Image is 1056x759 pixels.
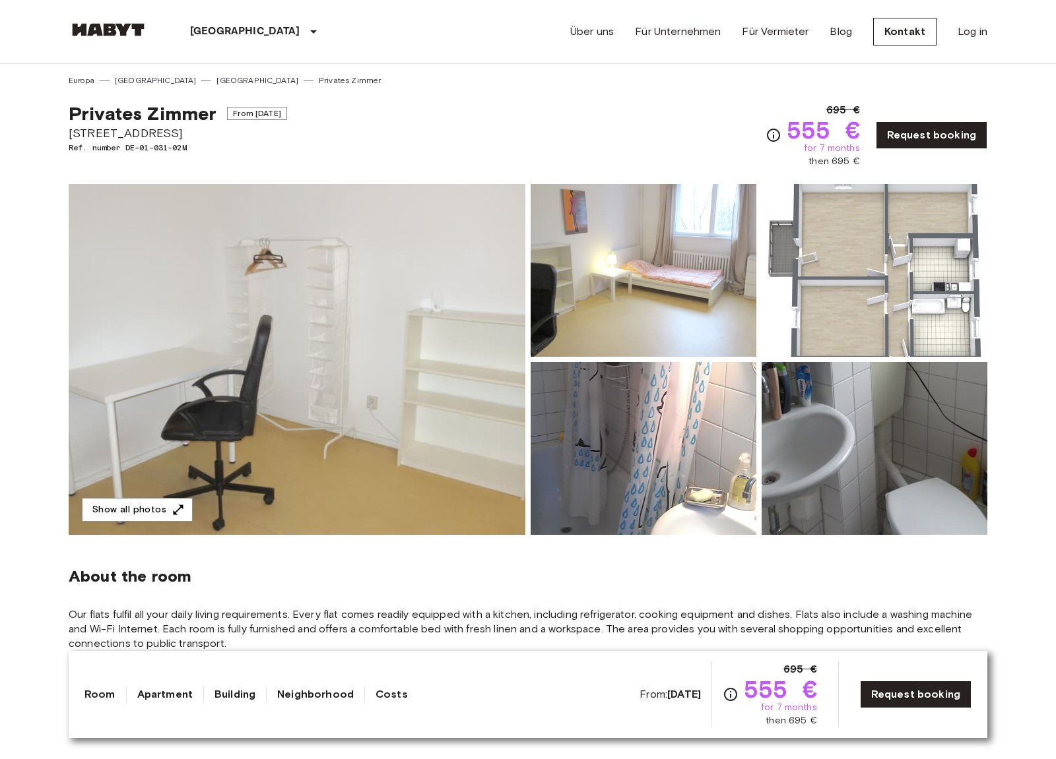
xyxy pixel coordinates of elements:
[570,24,614,40] a: Über uns
[876,121,987,149] a: Request booking
[826,102,860,118] span: 695 €
[84,686,115,702] a: Room
[190,24,300,40] p: [GEOGRAPHIC_DATA]
[766,714,817,727] span: then 695 €
[137,686,193,702] a: Apartment
[531,362,756,535] img: Picture of unit DE-01-031-02M
[214,686,255,702] a: Building
[762,362,987,535] img: Picture of unit DE-01-031-02M
[82,498,193,522] button: Show all photos
[216,75,298,86] a: [GEOGRAPHIC_DATA]
[69,102,216,125] span: Privates Zimmer
[640,687,701,702] span: From:
[69,566,987,586] span: About the room
[277,686,354,702] a: Neighborhood
[744,677,817,701] span: 555 €
[69,184,525,535] img: Marketing picture of unit DE-01-031-02M
[531,184,756,357] img: Picture of unit DE-01-031-02M
[873,18,937,46] a: Kontakt
[787,118,860,142] span: 555 €
[69,75,94,86] a: Europa
[742,24,808,40] a: Für Vermieter
[804,142,860,155] span: for 7 months
[783,661,817,677] span: 695 €
[69,142,287,154] span: Ref. number DE-01-031-02M
[958,24,987,40] a: Log in
[69,607,987,651] span: Our flats fulfil all your daily living requirements. Every flat comes readily equipped with a kit...
[808,155,860,168] span: then 695 €
[69,23,148,36] img: Habyt
[830,24,852,40] a: Blog
[762,184,987,357] img: Picture of unit DE-01-031-02M
[761,701,817,714] span: for 7 months
[227,107,287,120] span: From [DATE]
[860,681,972,708] a: Request booking
[723,686,739,702] svg: Check cost overview for full price breakdown. Please note that discounts apply to new joiners onl...
[319,75,381,86] a: Privates Zimmer
[635,24,721,40] a: Für Unternehmen
[69,125,287,142] span: [STREET_ADDRESS]
[115,75,197,86] a: [GEOGRAPHIC_DATA]
[766,127,781,143] svg: Check cost overview for full price breakdown. Please note that discounts apply to new joiners onl...
[376,686,408,702] a: Costs
[667,688,701,700] b: [DATE]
